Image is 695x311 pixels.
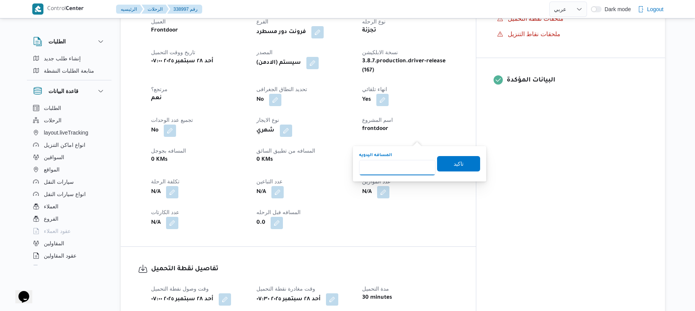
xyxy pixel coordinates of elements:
[30,262,108,274] button: اجهزة التليفون
[256,86,307,92] span: تحديد النطاق الجغرافى
[8,280,32,303] iframe: chat widget
[66,6,84,12] b: Center
[256,218,265,228] b: 0.0
[359,152,392,158] label: المسافه اليدويه
[30,126,108,139] button: layout.liveTracking
[151,295,213,304] b: أحد ٢٨ سبتمبر ٢٠٢٥ ٠٧:٠٠
[508,30,560,39] span: ملحقات نقاط التنزيل
[256,155,273,165] b: 0 KMs
[44,177,74,186] span: سيارات النقل
[44,116,62,125] span: الرحلات
[116,5,143,14] button: الرئيسيه
[30,200,108,213] button: العملاء
[494,13,648,25] button: ملحقات نقطة التحميل
[30,249,108,262] button: عقود المقاولين
[256,148,315,154] span: المسافه من تطبيق السائق
[30,65,108,77] button: متابعة الطلبات النشطة
[362,26,376,35] b: تجزئة
[151,49,195,55] span: تاريخ ووقت التحميل
[151,218,161,228] b: N/A
[30,151,108,163] button: السواقين
[44,153,64,162] span: السواقين
[27,102,111,268] div: قاعدة البيانات
[44,202,58,211] span: العملاء
[362,18,386,25] span: نوع الرحله
[44,263,76,273] span: اجهزة التليفون
[362,178,391,185] span: عدد الموازين
[151,126,158,135] b: No
[256,209,301,215] span: المسافه فبل الرحله
[256,126,274,135] b: شهري
[256,95,264,105] b: No
[167,5,202,14] button: 338997 رقم
[44,251,76,260] span: عقود المقاولين
[256,188,266,197] b: N/A
[362,188,372,197] b: N/A
[151,286,209,292] span: وقت وصول نفطة التحميل
[151,209,179,215] span: عدد الكارتات
[362,117,393,123] span: اسم المشروع
[635,2,667,17] button: Logout
[44,103,61,113] span: الطلبات
[33,86,105,96] button: قاعدة البيانات
[256,178,283,185] span: عدد التباعين
[44,214,58,223] span: الفروع
[256,58,301,68] b: (سيستم (الادمن
[141,5,169,14] button: الرحلات
[30,237,108,249] button: المقاولين
[151,264,459,274] h3: تفاصيل نقطة التحميل
[507,75,648,86] h3: البيانات المؤكدة
[44,140,85,150] span: انواع اماكن التنزيل
[256,49,273,55] span: المصدر
[362,286,389,292] span: مدة التحميل
[362,49,398,55] span: نسخة الابلكيشن
[362,86,387,92] span: انهاء تلقائي
[454,159,464,168] span: تاكيد
[30,52,108,65] button: إنشاء طلب جديد
[508,31,560,37] span: ملحقات نقاط التنزيل
[30,102,108,114] button: الطلبات
[151,57,213,66] b: أحد ٢٨ سبتمبر ٢٠٢٥ ٠٧:٠٠
[30,225,108,237] button: عقود العملاء
[151,94,162,103] b: نعم
[151,26,178,35] b: Frontdoor
[256,117,279,123] span: نوع الايجار
[44,128,88,137] span: layout.liveTracking
[256,18,268,25] span: الفرع
[30,114,108,126] button: الرحلات
[362,125,388,134] b: frontdoor
[30,163,108,176] button: المواقع
[48,86,78,96] h3: قاعدة البيانات
[33,37,105,46] button: الطلبات
[508,15,564,22] span: ملحقات نقطة التحميل
[362,57,457,75] b: 3.8.7.production.driver-release (167)
[151,86,168,92] span: مرتجع؟
[256,286,315,292] span: وقت مغادرة نقطة التحميل
[48,37,66,46] h3: الطلبات
[44,190,86,199] span: انواع سيارات النقل
[27,52,111,80] div: الطلبات
[647,5,663,14] span: Logout
[362,293,392,303] b: 30 minutes
[151,18,166,25] span: العميل
[256,295,321,304] b: أحد ٢٨ سبتمبر ٢٠٢٥ ٠٧:٣٠
[32,3,43,15] img: X8yXhbKr1z7QwAAAABJRU5ErkJggg==
[151,148,186,154] span: المسافه بجوجل
[30,188,108,200] button: انواع سيارات النقل
[256,28,306,37] b: فرونت دور مسطرد
[44,239,64,248] span: المقاولين
[30,176,108,188] button: سيارات النقل
[494,28,648,40] button: ملحقات نقاط التنزيل
[30,139,108,151] button: انواع اماكن التنزيل
[362,95,371,105] b: Yes
[151,155,168,165] b: 0 KMs
[508,14,564,23] span: ملحقات نقطة التحميل
[151,188,161,197] b: N/A
[602,6,631,12] span: Dark mode
[44,226,71,236] span: عقود العملاء
[151,117,193,123] span: تجميع عدد الوحدات
[151,178,180,185] span: تكلفة الرحلة
[44,66,94,75] span: متابعة الطلبات النشطة
[44,165,60,174] span: المواقع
